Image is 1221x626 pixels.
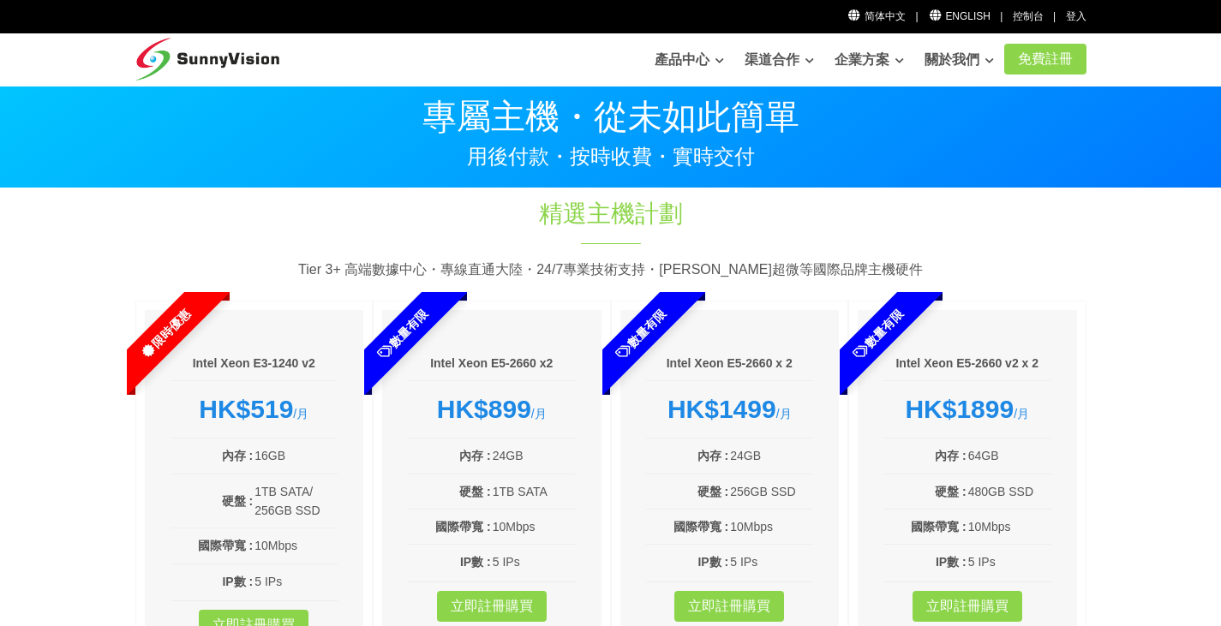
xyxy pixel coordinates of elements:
strong: HK$519 [199,395,293,423]
td: 1TB SATA [492,481,576,502]
li: | [1000,9,1003,25]
span: 數量有限 [806,262,950,406]
a: English [928,10,991,22]
strong: HK$1899 [905,395,1014,423]
a: 免費註冊 [1004,44,1086,75]
li: | [915,9,918,25]
td: 24GB [492,445,576,466]
div: /月 [408,394,576,425]
p: Tier 3+ 高端數據中心・專線直通大陸・24/7專業技術支持・[PERSON_NAME]超微等國際品牌主機硬件 [135,259,1086,281]
b: 硬盤 : [222,494,254,508]
a: 登入 [1066,10,1086,22]
td: 480GB SSD [967,481,1051,502]
b: IP數 : [460,555,491,569]
td: 256GB SSD [729,481,813,502]
a: 渠道合作 [745,43,814,77]
div: /月 [646,394,814,425]
b: 國際帶寬 : [673,520,729,534]
strong: HK$899 [437,395,531,423]
span: 數量有限 [568,262,712,406]
td: 10Mbps [729,516,813,537]
p: 用後付款・按時收費・實時交付 [135,146,1086,167]
strong: HK$1499 [667,395,776,423]
b: IP數 : [222,575,253,588]
h1: 精選主機計劃 [326,197,896,230]
h6: Intel Xeon E5-2660 x 2 [646,355,814,373]
li: | [1053,9,1056,25]
div: /月 [171,394,338,425]
td: 10Mbps [492,516,576,537]
td: 16GB [254,445,338,466]
td: 24GB [729,445,813,466]
b: 硬盤 : [935,485,967,498]
b: 內存 : [459,449,491,462]
b: 國際帶寬 : [911,520,967,534]
td: 10Mbps [967,516,1051,537]
span: 數量有限 [331,262,475,406]
p: 專屬主機・從未如此簡單 [135,99,1086,134]
td: 5 IPs [967,551,1051,572]
h6: Intel Xeon E5-2660 x2 [408,355,576,373]
b: 內存 : [935,449,967,462]
td: 5 IPs [492,551,576,572]
b: 國際帶寬 : [198,539,254,552]
b: IP數 : [697,555,728,569]
a: 產品中心 [655,43,724,77]
a: 简体中文 [847,10,907,22]
a: 立即註冊購買 [913,591,1022,622]
a: 立即註冊購買 [674,591,784,622]
a: 企業方案 [835,43,904,77]
h6: Intel Xeon E5-2660 v2 x 2 [883,355,1051,373]
b: 國際帶寬 : [435,520,491,534]
b: 內存 : [697,449,729,462]
td: 5 IPs [254,571,338,592]
div: /月 [883,394,1051,425]
h6: Intel Xeon E3-1240 v2 [171,355,338,373]
b: 內存 : [222,449,254,462]
td: 1TB SATA/ 256GB SSD [254,481,338,522]
a: 立即註冊購買 [437,591,547,622]
a: 關於我們 [925,43,994,77]
b: IP數 : [936,555,967,569]
b: 硬盤 : [697,485,729,498]
a: 控制台 [1013,10,1044,22]
td: 10Mbps [254,535,338,556]
b: 硬盤 : [459,485,491,498]
td: 64GB [967,445,1051,466]
td: 5 IPs [729,551,813,572]
span: 限時優惠 [93,262,236,406]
